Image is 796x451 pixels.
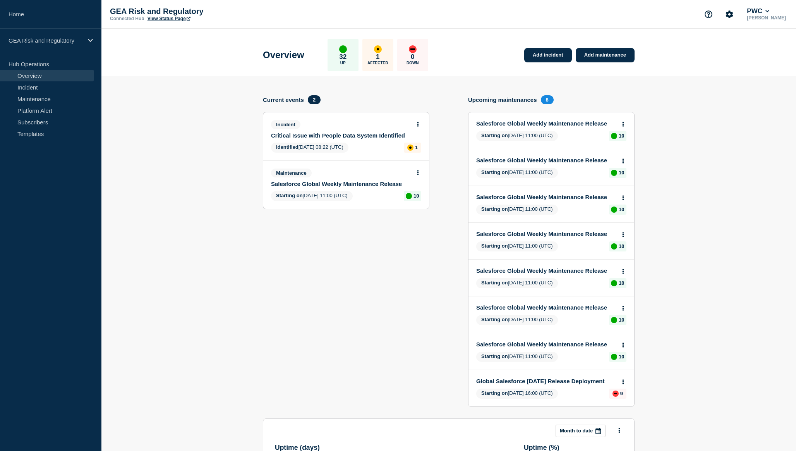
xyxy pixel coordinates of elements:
[263,50,304,60] h1: Overview
[476,131,558,141] span: [DATE] 11:00 (UTC)
[276,193,303,198] span: Starting on
[271,143,348,153] span: [DATE] 08:22 (UTC)
[476,278,558,288] span: [DATE] 11:00 (UTC)
[611,280,617,286] div: up
[271,132,411,139] a: Critical Issue with People Data System Identified
[612,391,619,397] div: down
[263,96,304,103] h4: Current events
[367,61,388,65] p: Affected
[376,53,379,61] p: 1
[407,145,413,151] div: affected
[308,95,321,104] span: 2
[700,6,717,22] button: Support
[271,169,312,177] span: Maintenance
[619,280,624,286] p: 10
[481,133,508,138] span: Starting on
[481,280,508,286] span: Starting on
[409,45,417,53] div: down
[611,243,617,250] div: up
[271,120,300,129] span: Incident
[276,144,298,150] span: Identified
[745,7,771,15] button: PWC
[476,304,616,311] a: Salesforce Global Weekly Maintenance Release
[611,207,617,213] div: up
[476,205,558,215] span: [DATE] 11:00 (UTC)
[619,317,624,323] p: 10
[271,181,411,187] a: Salesforce Global Weekly Maintenance Release
[611,317,617,323] div: up
[271,191,353,201] span: [DATE] 11:00 (UTC)
[611,354,617,360] div: up
[476,120,616,127] a: Salesforce Global Weekly Maintenance Release
[148,16,190,21] a: View Status Page
[476,168,558,178] span: [DATE] 11:00 (UTC)
[619,243,624,249] p: 10
[619,354,624,360] p: 10
[411,53,414,61] p: 0
[745,15,787,21] p: [PERSON_NAME]
[415,145,418,150] p: 1
[619,133,624,139] p: 10
[619,207,624,212] p: 10
[476,194,616,200] a: Salesforce Global Weekly Maintenance Release
[721,6,738,22] button: Account settings
[541,95,554,104] span: 8
[620,391,623,396] p: 9
[407,61,419,65] p: Down
[611,170,617,176] div: up
[476,378,616,384] a: Global Salesforce [DATE] Release Deployment
[611,133,617,139] div: up
[481,243,508,249] span: Starting on
[476,241,558,251] span: [DATE] 11:00 (UTC)
[556,425,606,437] button: Month to date
[339,53,347,61] p: 32
[576,48,635,62] a: Add maintenance
[406,193,412,199] div: up
[560,428,593,434] p: Month to date
[110,7,265,16] p: GEA Risk and Regulatory
[476,341,616,348] a: Salesforce Global Weekly Maintenance Release
[468,96,537,103] h4: Upcoming maintenances
[476,389,558,399] span: [DATE] 16:00 (UTC)
[476,315,558,325] span: [DATE] 11:00 (UTC)
[476,231,616,237] a: Salesforce Global Weekly Maintenance Release
[481,390,508,396] span: Starting on
[339,45,347,53] div: up
[476,267,616,274] a: Salesforce Global Weekly Maintenance Release
[481,169,508,175] span: Starting on
[619,170,624,176] p: 10
[340,61,346,65] p: Up
[481,206,508,212] span: Starting on
[110,16,144,21] p: Connected Hub
[9,37,83,44] p: GEA Risk and Regulatory
[374,45,382,53] div: affected
[481,317,508,322] span: Starting on
[481,353,508,359] span: Starting on
[413,193,419,199] p: 10
[524,48,572,62] a: Add incident
[476,157,616,164] a: Salesforce Global Weekly Maintenance Release
[476,352,558,362] span: [DATE] 11:00 (UTC)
